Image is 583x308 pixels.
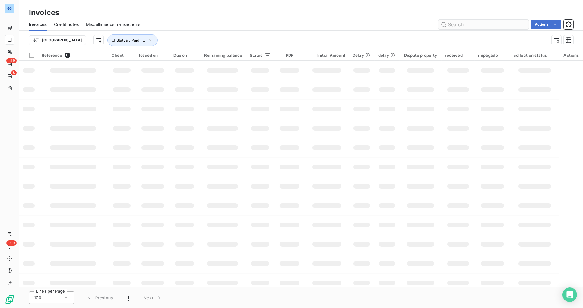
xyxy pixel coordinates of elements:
[250,53,271,58] div: Status
[54,21,79,27] span: Credit notes
[128,295,129,301] span: 1
[11,70,17,75] span: 8
[29,35,86,45] button: [GEOGRAPHIC_DATA]
[86,21,140,27] span: Miscellaneous transactions
[6,240,17,246] span: +99
[353,53,371,58] div: Delay
[203,53,242,58] div: Remaining balance
[136,291,170,304] button: Next
[445,53,471,58] div: received
[514,53,556,58] div: collection status
[5,4,14,13] div: GS
[120,291,136,304] button: 1
[562,287,577,302] div: Open Intercom Messenger
[29,21,47,27] span: Invoices
[438,20,529,29] input: Search
[65,53,70,58] span: 0
[309,53,345,58] div: Initial Amount
[29,7,59,18] h3: Invoices
[531,20,561,29] button: Actions
[112,53,132,58] div: Client
[79,291,120,304] button: Previous
[34,295,41,301] span: 100
[5,295,14,304] img: Logo LeanPay
[116,38,147,43] span: Status : Paid , ...
[403,53,438,58] div: Dispute property
[478,53,506,58] div: impagado
[278,53,301,58] div: PDF
[563,53,579,58] div: Actions
[42,53,62,58] span: Reference
[139,53,166,58] div: Issued on
[378,53,396,58] div: delay
[6,58,17,63] span: +99
[173,53,195,58] div: Due on
[107,34,158,46] button: Status : Paid , ...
